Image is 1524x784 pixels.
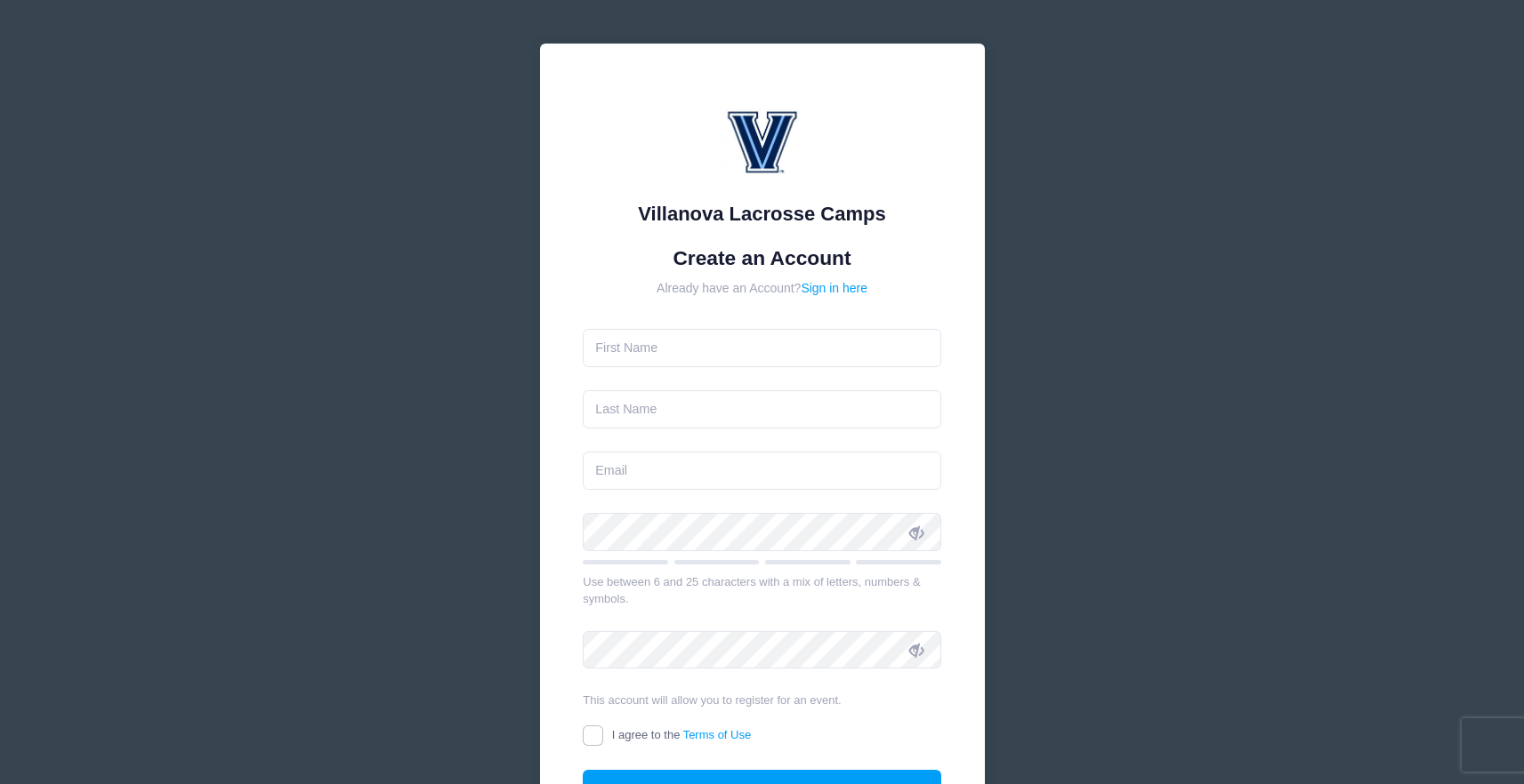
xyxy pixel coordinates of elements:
[583,725,603,746] input: I agree to theTerms of Use
[583,390,941,428] input: Last Name
[683,728,752,741] a: Terms of Use
[583,329,941,367] input: First Name
[583,573,941,608] div: Use between 6 and 25 characters with a mix of letters, numbers & symbols.
[583,246,941,270] h1: Create an Account
[709,87,816,194] img: Villanova Lacrosse Camps
[583,452,941,490] input: Email
[583,199,941,228] div: Villanova Lacrosse Camps
[583,692,941,709] div: This account will allow you to register for an event.
[801,281,867,295] a: Sign in here
[583,279,941,298] div: Already have an Account?
[612,728,751,741] span: I agree to the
